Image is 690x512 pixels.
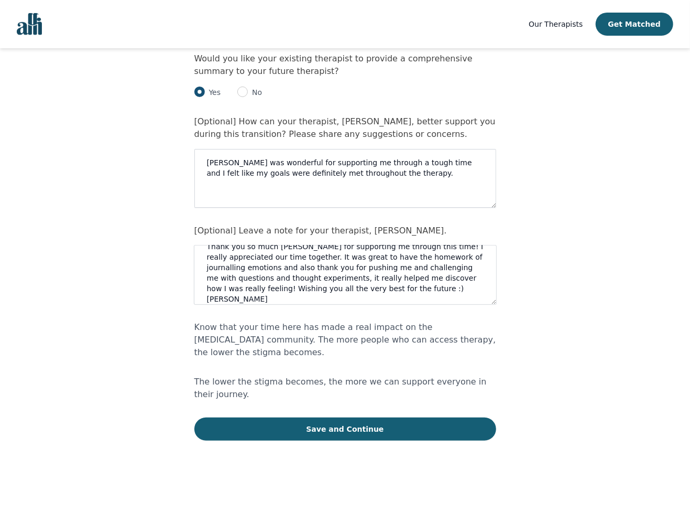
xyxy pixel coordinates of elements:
a: Our Therapists [529,18,583,30]
img: alli logo [17,13,42,35]
label: [Optional] Leave a note for your therapist, [PERSON_NAME]. [194,226,447,236]
span: Our Therapists [529,20,583,28]
p: The lower the stigma becomes, the more we can support everyone in their journey. [194,376,496,401]
button: Save and Continue [194,418,496,441]
p: No [248,87,262,98]
p: Know that your time here has made a real impact on the [MEDICAL_DATA] community. The more people ... [194,321,496,359]
label: Would you like your existing therapist to provide a comprehensive summary to your future therapist? [194,54,473,76]
label: [Optional] How can your therapist, [PERSON_NAME], better support you during this transition? Plea... [194,116,496,139]
textarea: Thank you so much [PERSON_NAME] for supporting me through this time! I really appreciated our tim... [194,246,496,304]
button: Get Matched [596,13,673,36]
p: Yes [205,87,221,98]
textarea: [PERSON_NAME] was wonderful for supporting me through a tough time and I felt like my goals were ... [194,149,496,208]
